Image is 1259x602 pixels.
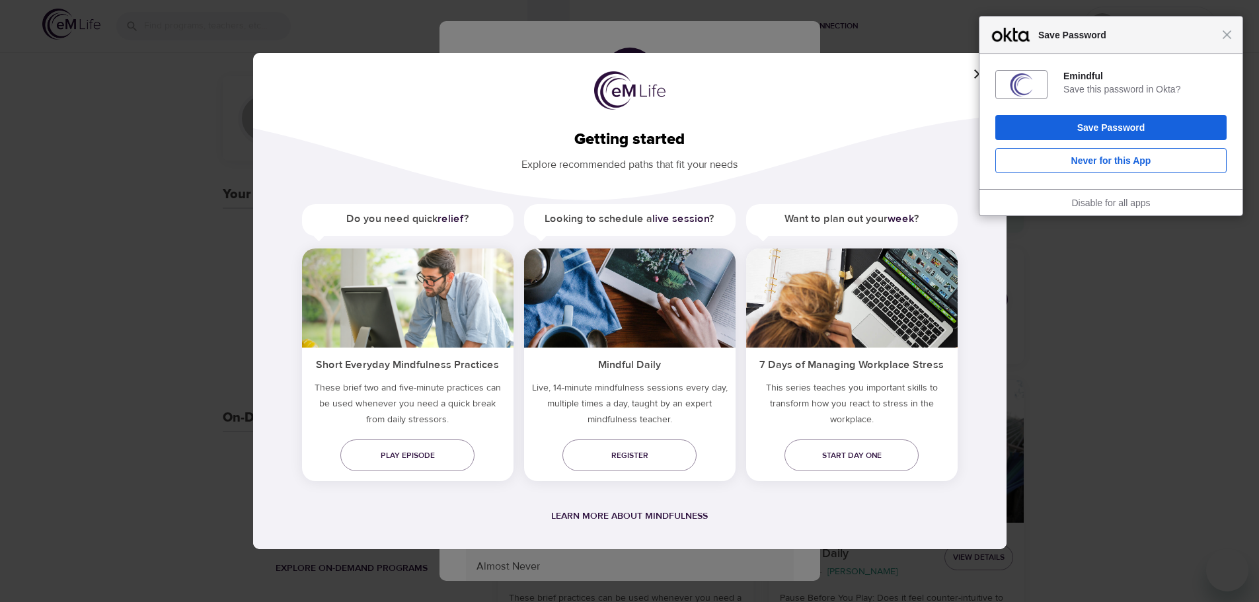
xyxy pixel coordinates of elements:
a: relief [438,212,464,225]
span: Start day one [795,449,908,463]
div: Save this password in Okta? [1063,83,1227,95]
p: This series teaches you important skills to transform how you react to stress in the workplace. [746,380,958,433]
a: week [888,212,914,225]
h5: These brief two and five-minute practices can be used whenever you need a quick break from daily ... [302,380,514,433]
h5: 7 Days of Managing Workplace Stress [746,348,958,380]
img: 363KKsAAAAGSURBVAMArO3OwjD213wAAAAASUVORK5CYII= [1010,73,1033,96]
h5: Mindful Daily [524,348,736,380]
a: Start day one [784,439,919,471]
h2: Getting started [274,130,985,149]
img: ims [746,248,958,348]
a: Register [562,439,697,471]
span: Play episode [351,449,464,463]
h5: Want to plan out your ? [746,204,958,234]
p: Live, 14-minute mindfulness sessions every day, multiple times a day, taught by an expert mindful... [524,380,736,433]
span: Register [573,449,686,463]
span: Close [1222,30,1232,40]
a: live session [652,212,709,225]
a: Learn more about mindfulness [551,510,708,522]
a: Disable for all apps [1071,198,1150,208]
span: Save Password [1032,27,1222,43]
h5: Do you need quick ? [302,204,514,234]
img: ims [302,248,514,348]
h5: Short Everyday Mindfulness Practices [302,348,514,380]
p: Explore recommended paths that fit your needs [274,149,985,172]
button: Never for this App [995,148,1227,173]
img: logo [594,71,666,110]
a: Play episode [340,439,475,471]
img: ims [524,248,736,348]
div: Emindful [1063,70,1227,82]
button: Save Password [995,115,1227,140]
h5: Looking to schedule a ? [524,204,736,234]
